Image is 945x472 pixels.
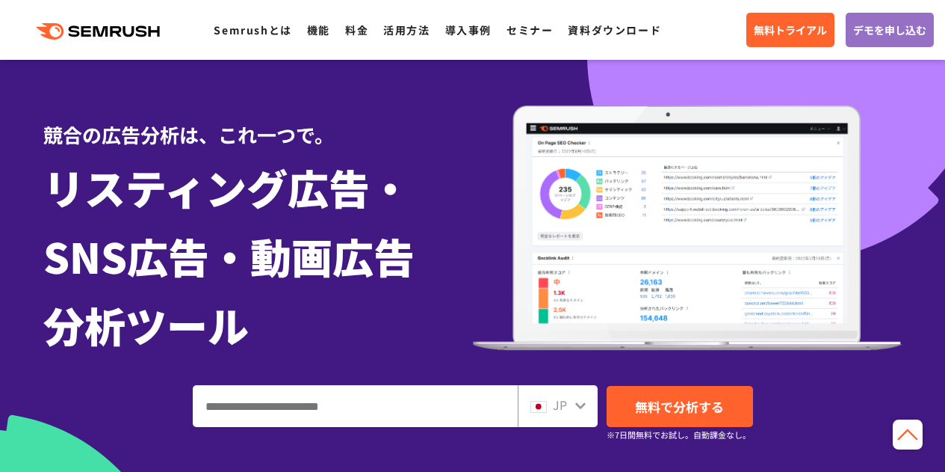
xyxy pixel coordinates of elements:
[43,153,473,359] h1: リスティング広告・ SNS広告・動画広告 分析ツール
[383,22,430,37] a: 活用方法
[853,22,926,38] span: デモを申し込む
[607,428,751,442] small: ※7日間無料でお試し。自動課金なし。
[553,396,567,414] span: JP
[568,22,661,37] a: 資料ダウンロード
[607,386,753,427] a: 無料で分析する
[445,22,492,37] a: 導入事例
[345,22,368,37] a: 料金
[214,22,291,37] a: Semrushとは
[846,13,934,47] a: デモを申し込む
[635,397,724,416] span: 無料で分析する
[307,22,330,37] a: 機能
[506,22,553,37] a: セミナー
[43,97,473,149] div: 競合の広告分析は、これ一つで。
[754,22,827,38] span: 無料トライアル
[746,13,834,47] a: 無料トライアル
[193,386,517,426] input: ドメイン、キーワードまたはURLを入力してください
